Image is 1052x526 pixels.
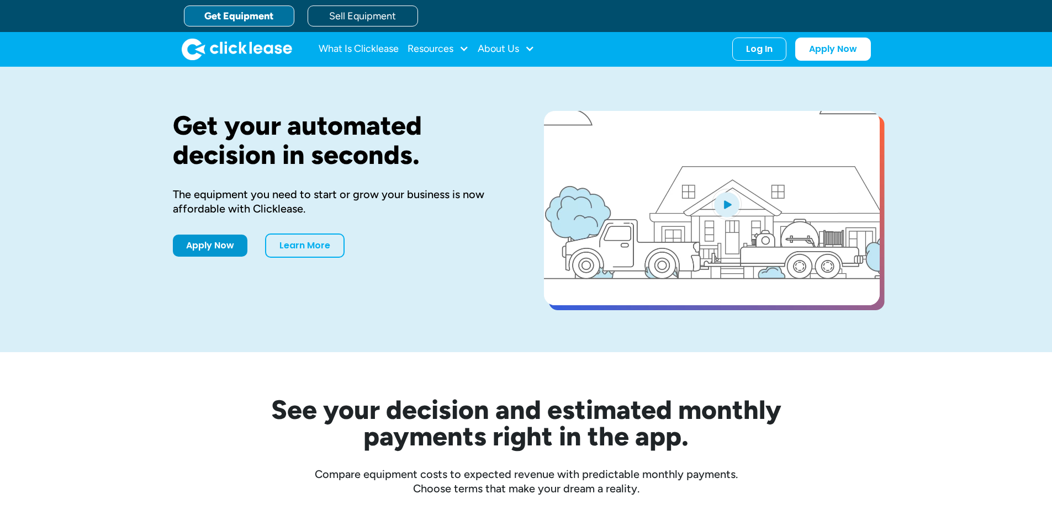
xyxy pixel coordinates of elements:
[308,6,418,26] a: Sell Equipment
[795,38,871,61] a: Apply Now
[173,467,880,496] div: Compare equipment costs to expected revenue with predictable monthly payments. Choose terms that ...
[319,38,399,60] a: What Is Clicklease
[173,187,509,216] div: The equipment you need to start or grow your business is now affordable with Clicklease.
[182,38,292,60] a: home
[746,44,773,55] div: Log In
[173,111,509,169] h1: Get your automated decision in seconds.
[184,6,294,26] a: Get Equipment
[544,111,880,305] a: open lightbox
[173,235,247,257] a: Apply Now
[408,38,469,60] div: Resources
[478,38,535,60] div: About Us
[265,233,345,258] a: Learn More
[712,189,742,220] img: Blue play button logo on a light blue circular background
[217,396,836,449] h2: See your decision and estimated monthly payments right in the app.
[182,38,292,60] img: Clicklease logo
